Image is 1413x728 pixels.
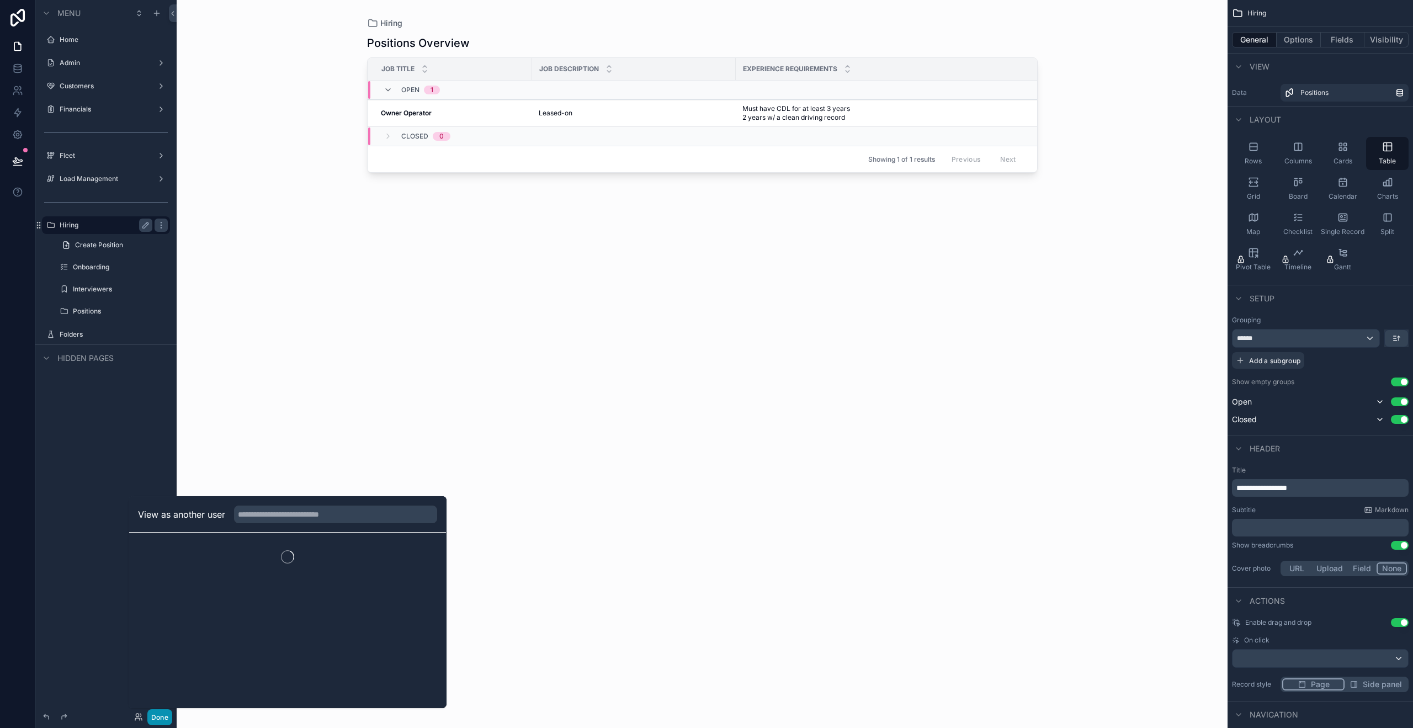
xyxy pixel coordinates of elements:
[75,241,123,249] span: Create Position
[743,65,837,73] span: Experience Requirements
[1321,243,1364,276] button: Gantt
[1247,192,1260,201] span: Grid
[1277,137,1319,170] button: Columns
[1364,506,1409,514] a: Markdown
[868,155,935,164] span: Showing 1 of 1 results
[1232,541,1293,550] div: Show breadcrumbs
[1282,562,1311,575] button: URL
[60,151,152,160] label: Fleet
[1380,227,1394,236] span: Split
[60,59,152,67] label: Admin
[1232,680,1276,689] label: Record style
[539,65,599,73] span: Job Description
[60,174,152,183] label: Load Management
[1232,88,1276,97] label: Data
[1232,396,1252,407] span: Open
[60,221,148,230] label: Hiring
[1311,562,1348,575] button: Upload
[1245,618,1311,627] span: Enable drag and drop
[1321,172,1364,205] button: Calendar
[60,105,152,114] label: Financials
[138,508,225,521] h2: View as another user
[1366,172,1409,205] button: Charts
[1244,636,1269,645] span: On click
[1377,192,1398,201] span: Charts
[1250,61,1269,72] span: View
[1348,562,1377,575] button: Field
[1232,506,1256,514] label: Subtitle
[1247,9,1266,18] span: Hiring
[439,132,444,141] div: 0
[1232,564,1276,573] label: Cover photo
[1334,263,1351,272] span: Gantt
[60,330,168,339] label: Folders
[1284,263,1311,272] span: Timeline
[1379,157,1396,166] span: Table
[1321,32,1365,47] button: Fields
[1232,479,1409,497] div: scrollable content
[401,86,419,94] span: Open
[1232,414,1257,425] span: Closed
[60,82,152,91] label: Customers
[1289,192,1308,201] span: Board
[73,285,168,294] label: Interviewers
[1245,157,1262,166] span: Rows
[57,8,81,19] span: Menu
[147,709,172,725] button: Done
[1321,208,1364,241] button: Single Record
[1232,466,1409,475] label: Title
[1250,293,1274,304] span: Setup
[1232,172,1274,205] button: Grid
[1321,227,1364,236] span: Single Record
[1284,157,1312,166] span: Columns
[1246,227,1260,236] span: Map
[1236,263,1271,272] span: Pivot Table
[60,35,168,44] label: Home
[1321,137,1364,170] button: Cards
[381,65,415,73] span: Job Title
[1364,32,1409,47] button: Visibility
[1232,137,1274,170] button: Rows
[73,263,168,272] label: Onboarding
[401,132,428,141] span: Closed
[1277,208,1319,241] button: Checklist
[1232,32,1277,47] button: General
[57,353,114,364] span: Hidden pages
[55,236,170,254] a: Create Position
[1366,208,1409,241] button: Split
[1250,596,1285,607] span: Actions
[1249,357,1300,365] span: Add a subgroup
[1232,519,1409,536] div: scrollable content
[1311,679,1330,690] span: Page
[431,86,433,94] div: 1
[1232,352,1304,369] button: Add a subgroup
[1366,137,1409,170] button: Table
[73,307,168,316] a: Positions
[1363,679,1402,690] span: Side panel
[1283,227,1313,236] span: Checklist
[1377,562,1407,575] button: None
[1250,443,1280,454] span: Header
[1329,192,1357,201] span: Calendar
[1334,157,1352,166] span: Cards
[1281,84,1409,102] a: Positions
[1232,378,1294,386] label: Show empty groups
[1250,114,1281,125] span: Layout
[1300,88,1329,97] span: Positions
[1375,506,1409,514] span: Markdown
[1232,208,1274,241] button: Map
[1232,316,1261,325] label: Grouping
[1277,243,1319,276] button: Timeline
[1250,709,1298,720] span: Navigation
[1277,32,1321,47] button: Options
